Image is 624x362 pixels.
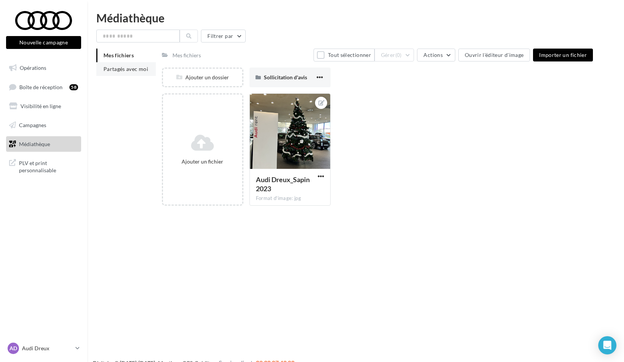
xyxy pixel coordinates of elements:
span: Campagnes [19,122,46,128]
span: PLV et print personnalisable [19,158,78,174]
a: Médiathèque [5,136,83,152]
a: Campagnes [5,117,83,133]
div: Ajouter un fichier [166,158,239,165]
button: Importer un fichier [533,49,593,61]
span: Importer un fichier [539,52,587,58]
a: Visibilité en ligne [5,98,83,114]
a: Boîte de réception58 [5,79,83,95]
div: Format d'image: jpg [256,195,325,202]
div: 58 [69,84,78,90]
a: Opérations [5,60,83,76]
div: Ajouter un dossier [163,74,242,81]
button: Ouvrir l'éditeur d'image [458,49,530,61]
span: Mes fichiers [103,52,134,58]
button: Actions [417,49,455,61]
span: Partagés avec moi [103,66,148,72]
div: Mes fichiers [172,52,201,59]
a: PLV et print personnalisable [5,155,83,177]
span: AD [9,345,17,352]
div: Open Intercom Messenger [598,336,616,354]
button: Gérer(0) [375,49,414,61]
a: AD Audi Dreux [6,341,81,356]
span: Boîte de réception [19,83,63,90]
span: Audi Dreux_Sapin 2023 [256,175,310,193]
button: Filtrer par [201,30,246,42]
span: Visibilité en ligne [20,103,61,109]
span: Opérations [20,65,46,71]
p: Audi Dreux [22,345,72,352]
button: Nouvelle campagne [6,36,81,49]
span: Médiathèque [19,140,50,147]
span: Actions [423,52,442,58]
span: Sollicitation d'avis [264,74,307,80]
span: (0) [395,52,402,58]
button: Tout sélectionner [314,49,374,61]
div: Médiathèque [96,12,615,24]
